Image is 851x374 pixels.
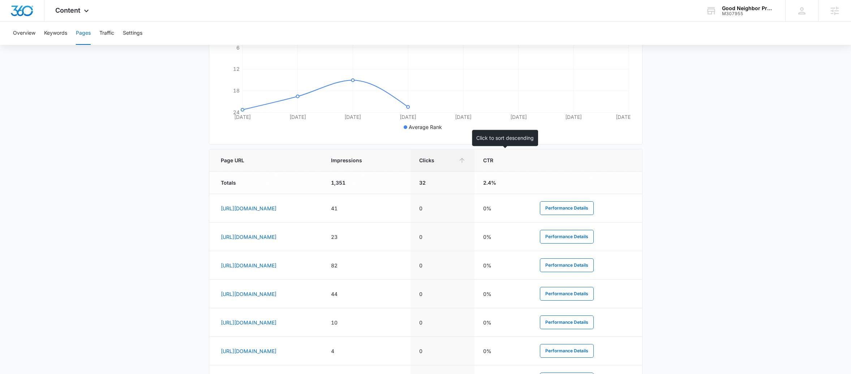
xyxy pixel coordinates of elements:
[322,172,410,194] td: 1,351
[409,124,442,130] span: Average Rank
[233,109,240,115] tspan: 24
[76,22,91,45] button: Pages
[13,22,35,45] button: Overview
[322,223,410,251] td: 23
[474,280,531,308] td: 0%
[565,114,582,120] tspan: [DATE]
[221,348,276,354] a: [URL][DOMAIN_NAME]
[411,308,475,337] td: 0
[44,22,67,45] button: Keywords
[221,205,276,211] a: [URL][DOMAIN_NAME]
[322,251,410,280] td: 82
[221,291,276,297] a: [URL][DOMAIN_NAME]
[221,319,276,326] a: [URL][DOMAIN_NAME]
[474,172,531,194] td: 2.4%
[483,156,512,164] span: CTR
[234,114,251,120] tspan: [DATE]
[331,156,391,164] span: Impressions
[615,114,632,120] tspan: [DATE]
[540,287,594,301] button: Performance Details
[474,223,531,251] td: 0%
[474,251,531,280] td: 0%
[722,5,775,11] div: account name
[221,234,276,240] a: [URL][DOMAIN_NAME]
[540,230,594,244] button: Performance Details
[221,156,304,164] span: Page URL
[322,337,410,365] td: 4
[289,114,306,120] tspan: [DATE]
[233,87,240,94] tspan: 18
[221,262,276,268] a: [URL][DOMAIN_NAME]
[411,172,475,194] td: 32
[400,114,416,120] tspan: [DATE]
[455,114,471,120] tspan: [DATE]
[236,44,240,51] tspan: 6
[472,130,538,146] div: Click to sort descending
[540,344,594,358] button: Performance Details
[540,315,594,329] button: Performance Details
[411,337,475,365] td: 0
[322,308,410,337] td: 10
[474,194,531,223] td: 0%
[55,7,80,14] span: Content
[419,156,456,164] span: Clicks
[344,114,361,120] tspan: [DATE]
[322,194,410,223] td: 41
[411,280,475,308] td: 0
[123,22,142,45] button: Settings
[411,194,475,223] td: 0
[99,22,114,45] button: Traffic
[209,172,323,194] td: Totals
[411,251,475,280] td: 0
[540,201,594,215] button: Performance Details
[540,258,594,272] button: Performance Details
[510,114,526,120] tspan: [DATE]
[233,66,240,72] tspan: 12
[411,223,475,251] td: 0
[474,337,531,365] td: 0%
[722,11,775,16] div: account id
[474,308,531,337] td: 0%
[322,280,410,308] td: 44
